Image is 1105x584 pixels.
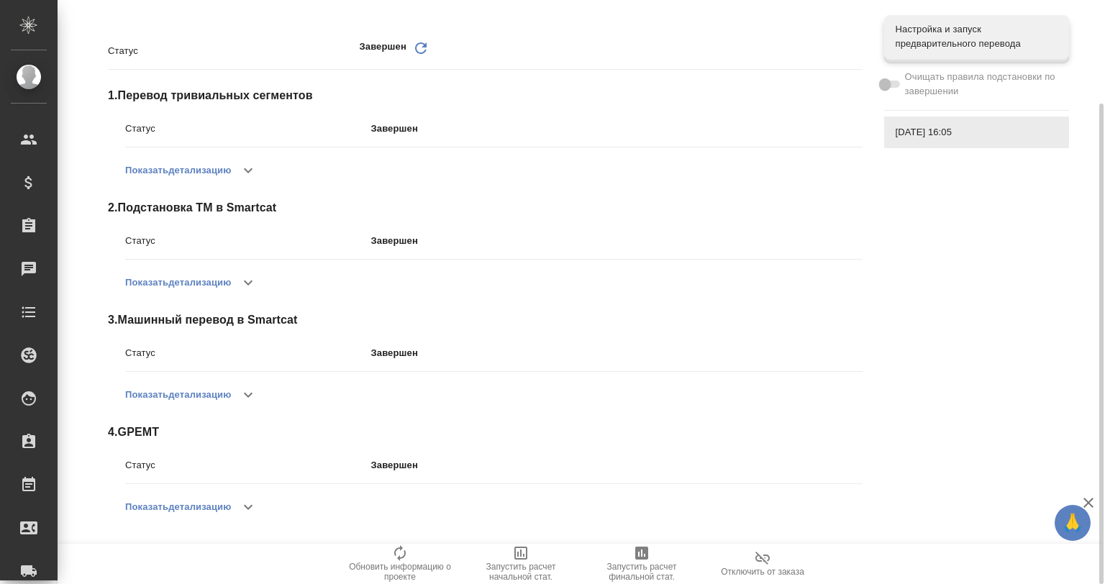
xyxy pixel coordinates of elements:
button: Показатьдетализацию [125,265,231,300]
p: Завершен [371,346,863,360]
p: Статус [125,458,371,473]
span: 1 . Перевод тривиальных сегментов [108,87,863,104]
span: [DATE] 16:05 [896,125,1058,140]
div: [DATE] 16:05 [884,117,1069,148]
span: 🙏 [1060,508,1085,538]
span: Очищать правила подстановки по завершении [905,70,1058,99]
span: Обновить информацию о проекте [348,562,452,582]
span: Запустить расчет начальной стат. [469,562,573,582]
span: 4 . GPEMT [108,424,863,441]
button: Обновить информацию о проекте [340,544,460,584]
button: Запустить расчет начальной стат. [460,544,581,584]
span: Настройка и запуск предварительного перевода [896,22,1058,51]
button: Показатьдетализацию [125,153,231,188]
button: Показатьдетализацию [125,490,231,524]
span: 2 . Подстановка ТМ в Smartcat [108,199,863,216]
button: Запустить расчет финальной стат. [581,544,702,584]
span: Запустить расчет финальной стат. [590,562,694,582]
p: Завершен [371,234,863,248]
p: Статус [125,346,371,360]
span: Отключить от заказа [721,567,804,577]
button: 🙏 [1055,505,1091,541]
p: Завершен [360,40,406,62]
p: Статус [125,234,371,248]
p: Статус [108,44,360,58]
p: Завершен [371,122,863,136]
button: Показатьдетализацию [125,378,231,412]
button: Отключить от заказа [702,544,823,584]
div: Настройка и запуск предварительного перевода [884,15,1069,58]
p: Завершен [371,458,863,473]
p: Статус [125,122,371,136]
span: 3 . Машинный перевод в Smartcat [108,311,863,329]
